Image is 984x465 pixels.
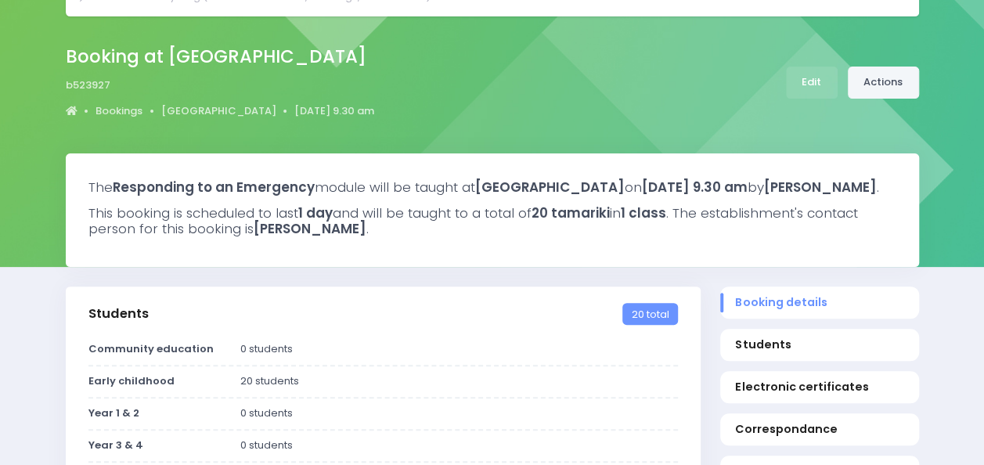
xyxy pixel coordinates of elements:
strong: 1 class [621,204,666,222]
strong: Year 1 & 2 [88,406,139,420]
strong: 20 tamariki [532,204,610,222]
div: 0 students [231,341,687,357]
a: Bookings [96,103,142,119]
span: Correspondance [735,421,903,438]
strong: 1 day [298,204,333,222]
a: Edit [786,67,838,99]
div: 0 students [231,438,687,453]
strong: Community education [88,341,214,356]
strong: Responding to an Emergency [113,178,315,196]
strong: [DATE] 9.30 am [642,178,748,196]
a: [GEOGRAPHIC_DATA] [161,103,276,119]
span: Students [735,337,903,353]
div: 0 students [231,406,687,421]
div: 20 students [231,373,687,389]
span: Electronic certificates [735,379,903,395]
h2: Booking at [GEOGRAPHIC_DATA] [66,46,366,67]
strong: [PERSON_NAME] [764,178,877,196]
a: Electronic certificates [720,371,919,403]
a: Actions [848,67,919,99]
strong: [GEOGRAPHIC_DATA] [475,178,625,196]
strong: Year 3 & 4 [88,438,143,452]
a: Students [720,329,919,361]
h3: The module will be taught at on by . [88,179,896,195]
span: 20 total [622,303,677,325]
h3: Students [88,306,149,322]
a: Booking details [720,287,919,319]
strong: Early childhood [88,373,175,388]
h3: This booking is scheduled to last and will be taught to a total of in . The establishment's conta... [88,205,896,237]
span: Booking details [735,294,903,311]
span: b523927 [66,77,110,93]
a: Correspondance [720,413,919,445]
a: [DATE] 9.30 am [294,103,374,119]
strong: [PERSON_NAME] [254,219,366,238]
